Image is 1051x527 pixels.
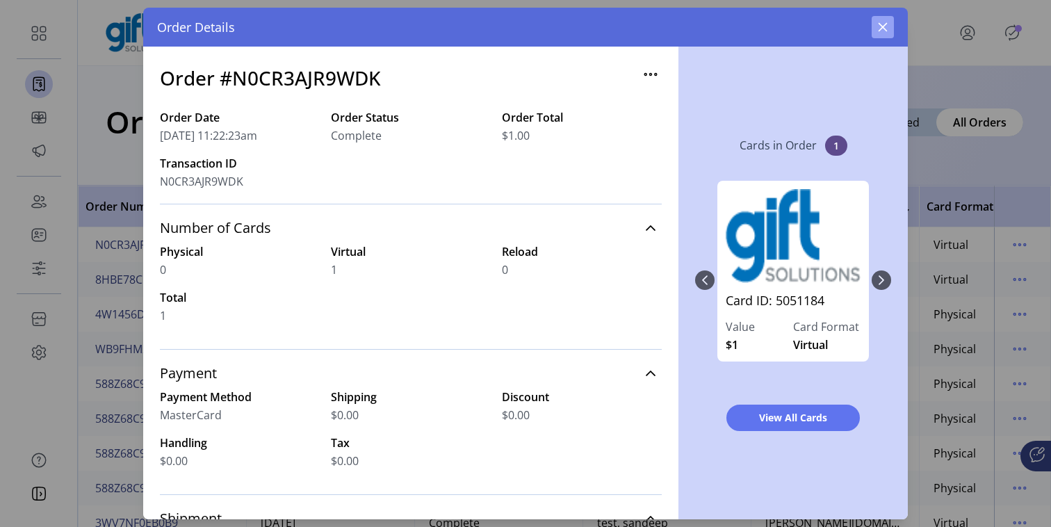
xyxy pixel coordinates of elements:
label: Total [160,289,320,306]
span: $0.00 [502,407,530,423]
span: Virtual [793,337,828,353]
img: 5051184 [726,189,861,283]
span: N0CR3AJR9WDK [160,173,243,190]
label: Discount [502,389,662,405]
a: Payment [160,358,662,389]
span: $0.00 [331,453,359,469]
p: Cards in Order [740,137,817,154]
span: 1 [160,307,166,324]
span: MasterCard [160,407,222,423]
label: Transaction ID [160,155,320,172]
span: [DATE] 11:22:23am [160,127,257,144]
label: Value [726,318,793,335]
a: Number of Cards [160,213,662,243]
span: 1 [331,261,337,278]
label: Reload [502,243,662,260]
label: Card Format [793,318,861,335]
span: 0 [502,261,508,278]
label: Order Total [502,109,662,126]
label: Physical [160,243,320,260]
label: Payment Method [160,389,320,405]
span: $1.00 [502,127,530,144]
span: $1 [726,337,738,353]
span: $0.00 [331,407,359,423]
label: Shipping [331,389,491,405]
div: 0 [715,167,872,394]
span: Complete [331,127,382,144]
button: View All Cards [726,405,860,431]
label: Order Date [160,109,320,126]
label: Order Status [331,109,491,126]
div: Payment [160,389,662,486]
span: $0.00 [160,453,188,469]
div: Number of Cards [160,243,662,341]
h3: Order #N0CR3AJR9WDK [160,63,381,92]
label: Tax [331,435,491,451]
span: 1 [825,136,847,156]
label: Virtual [331,243,491,260]
span: 0 [160,261,166,278]
span: Order Details [157,18,235,37]
span: Payment [160,366,217,380]
span: Shipment [160,512,222,526]
label: Handling [160,435,320,451]
span: View All Cards [744,410,842,425]
span: Number of Cards [160,221,271,235]
a: Card ID: 5051184 [726,291,861,318]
